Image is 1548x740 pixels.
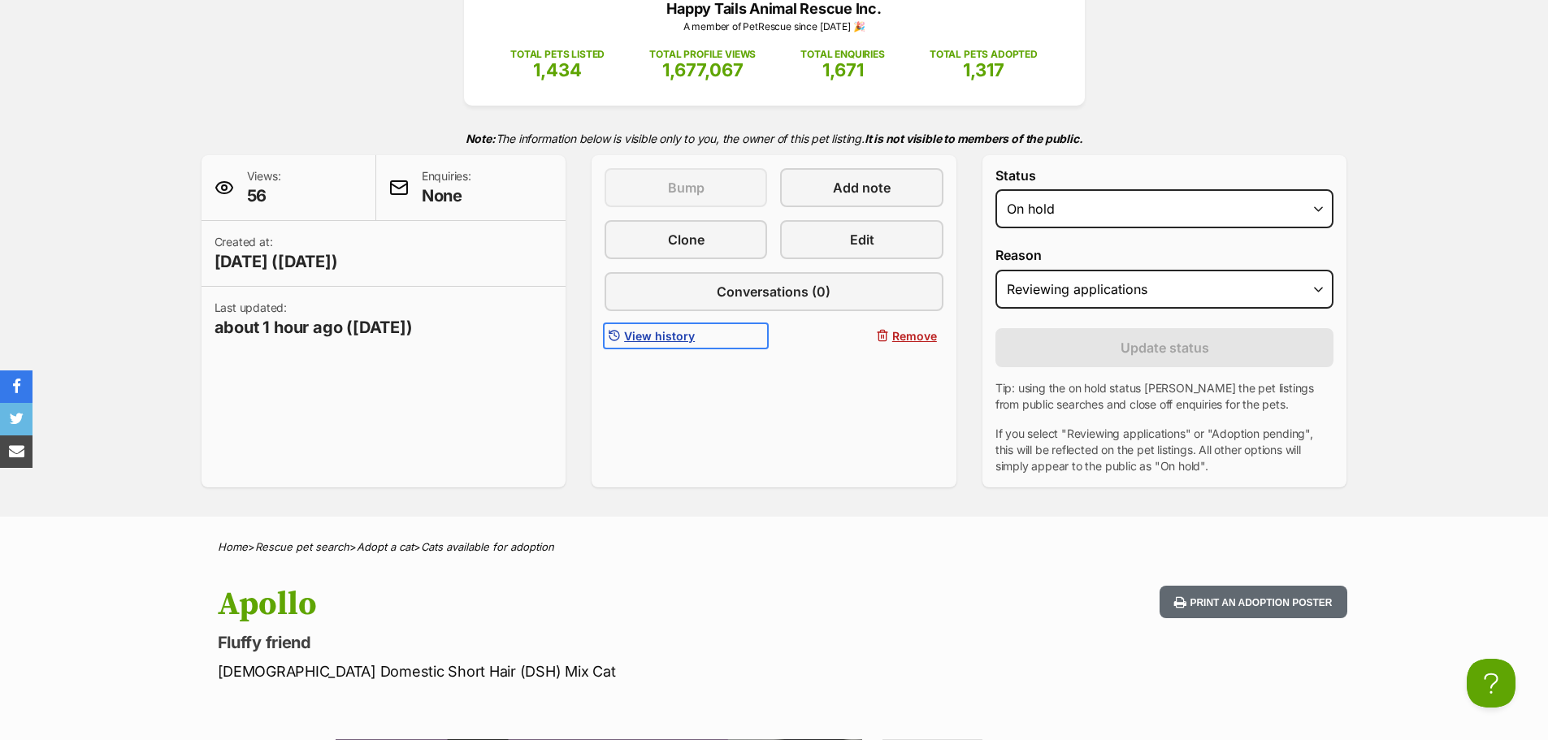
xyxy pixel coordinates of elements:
[850,230,874,249] span: Edit
[488,19,1060,34] p: A member of PetRescue since [DATE] 🎉
[255,540,349,553] a: Rescue pet search
[605,168,767,207] button: Bump
[930,47,1038,62] p: TOTAL PETS ADOPTED
[605,220,767,259] a: Clone
[800,47,884,62] p: TOTAL ENQUIRIES
[215,234,338,273] p: Created at:
[822,59,864,80] span: 1,671
[892,327,937,344] span: Remove
[421,540,554,553] a: Cats available for adoption
[995,248,1334,262] label: Reason
[202,122,1347,155] p: The information below is visible only to you, the owner of this pet listing.
[668,230,705,249] span: Clone
[605,324,767,348] a: View history
[422,168,471,207] p: Enquiries:
[995,380,1334,413] p: Tip: using the on hold status [PERSON_NAME] the pet listings from public searches and close off e...
[963,59,1004,80] span: 1,317
[466,132,496,145] strong: Note:
[605,272,943,311] a: Conversations (0)
[668,178,705,197] span: Bump
[215,300,413,339] p: Last updated:
[995,168,1334,183] label: Status
[215,316,413,339] span: about 1 hour ago ([DATE])
[218,631,905,654] p: Fluffy friend
[649,47,756,62] p: TOTAL PROFILE VIEWS
[215,250,338,273] span: [DATE] ([DATE])
[218,540,248,553] a: Home
[717,282,830,301] span: Conversations (0)
[357,540,414,553] a: Adopt a cat
[780,168,943,207] a: Add note
[177,541,1372,553] div: > > >
[218,660,905,682] p: [DEMOGRAPHIC_DATA] Domestic Short Hair (DSH) Mix Cat
[218,586,905,623] h1: Apollo
[833,178,891,197] span: Add note
[1121,338,1209,357] span: Update status
[662,59,744,80] span: 1,677,067
[1160,586,1346,619] button: Print an adoption poster
[780,324,943,348] button: Remove
[995,328,1334,367] button: Update status
[1467,659,1515,708] iframe: Help Scout Beacon - Open
[422,184,471,207] span: None
[780,220,943,259] a: Edit
[247,168,281,207] p: Views:
[865,132,1083,145] strong: It is not visible to members of the public.
[533,59,582,80] span: 1,434
[247,184,281,207] span: 56
[624,327,695,344] span: View history
[510,47,605,62] p: TOTAL PETS LISTED
[995,426,1334,474] p: If you select "Reviewing applications" or "Adoption pending", this will be reflected on the pet l...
